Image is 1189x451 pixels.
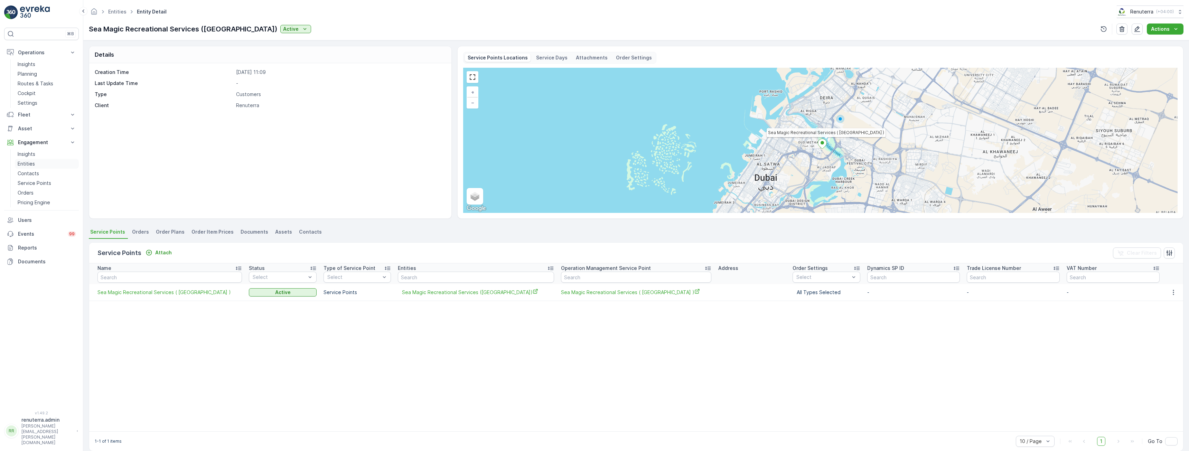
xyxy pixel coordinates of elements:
p: Attachments [576,54,608,61]
p: Planning [18,71,37,77]
p: Orders [18,189,34,196]
input: Search [867,272,960,283]
a: Zoom In [467,87,478,97]
button: Clear Filters [1113,247,1161,259]
span: Go To [1148,438,1162,445]
p: Order Settings [793,265,828,272]
p: Service Points [97,248,141,258]
p: Cockpit [18,90,36,97]
a: Entities [108,9,127,15]
a: Documents [4,255,79,269]
button: Asset [4,122,79,135]
p: Renuterra [236,102,444,109]
input: Search [398,272,554,283]
input: Search [97,272,242,283]
span: v 1.49.2 [4,411,79,415]
button: Actions [1147,24,1183,35]
a: Insights [15,149,79,159]
p: Insights [18,151,35,158]
p: [DATE] 11:09 [236,69,444,76]
a: Cockpit [15,88,79,98]
span: Sea Magic Recreational Services ( [GEOGRAPHIC_DATA] ) [561,289,711,296]
td: - [1063,284,1163,301]
span: Sea Magic Recreational Services ([GEOGRAPHIC_DATA]) [402,289,550,296]
p: Operations [18,49,65,56]
a: Service Points [15,178,79,188]
span: Assets [275,228,292,235]
div: RR [6,425,17,436]
p: Address [718,265,738,272]
a: Entities [15,159,79,169]
img: logo [4,6,18,19]
img: logo_light-DOdMpM7g.png [20,6,50,19]
button: Active [249,288,316,297]
a: Routes & Tasks [15,79,79,88]
p: Customers [236,91,444,98]
a: Settings [15,98,79,108]
p: Active [275,289,291,296]
p: Trade License Number [967,265,1021,272]
span: Order Item Prices [191,228,234,235]
p: Type of Service Point [324,265,375,272]
p: Last Update Time [95,80,233,87]
p: Service Points Locations [468,54,528,61]
p: Insights [18,61,35,68]
a: Events99 [4,227,79,241]
p: Events [18,231,64,237]
p: ( +04:00 ) [1156,9,1174,15]
a: Users [4,213,79,227]
a: Sea Magic Recreational Services ( Dubai Dolphinarium ) [97,289,242,296]
p: Engagement [18,139,65,146]
a: Contacts [15,169,79,178]
a: Planning [15,69,79,79]
p: Creation Time [95,69,233,76]
a: Sea Magic Recreational Services (Dubai Dolphinarium) [402,289,550,296]
a: Sea Magic Recreational Services ( Dubai Dolphinarium ) [561,289,711,296]
p: Sea Magic Recreational Services ([GEOGRAPHIC_DATA]) [89,24,278,34]
p: Attach [155,249,172,256]
img: Screenshot_2024-07-26_at_13.33.01.png [1117,8,1127,16]
p: Dynamics SP ID [867,265,904,272]
span: Orders [132,228,149,235]
p: Type [95,91,233,98]
span: Service Points [90,228,125,235]
p: VAT Number [1067,265,1097,272]
p: Service Points [18,180,51,187]
span: Sea Magic Recreational Services ( [GEOGRAPHIC_DATA] ) [97,289,242,296]
span: + [471,89,474,95]
input: Search [967,272,1060,283]
a: Homepage [90,10,98,16]
span: Contacts [299,228,322,235]
p: Select [796,274,849,281]
p: Name [97,265,111,272]
p: Select [253,274,306,281]
p: Asset [18,125,65,132]
input: Search [1067,272,1160,283]
a: Zoom Out [467,97,478,108]
p: Settings [18,100,37,106]
p: Fleet [18,111,65,118]
span: − [471,100,475,105]
p: Routes & Tasks [18,80,53,87]
p: Contacts [18,170,39,177]
p: Operation Management Service Point [561,265,651,272]
td: - [864,284,964,301]
button: Operations [4,46,79,59]
img: Google [465,204,488,213]
button: Renuterra(+04:00) [1117,6,1183,18]
a: View Fullscreen [467,72,478,82]
a: Reports [4,241,79,255]
a: Insights [15,59,79,69]
button: Engagement [4,135,79,149]
p: Select [327,274,380,281]
button: Attach [143,248,175,257]
a: Orders [15,188,79,198]
p: Renuterra [1130,8,1153,15]
p: Reports [18,244,76,251]
p: Documents [18,258,76,265]
p: Entities [398,265,416,272]
p: Users [18,217,76,224]
p: Service Days [536,54,568,61]
p: ⌘B [67,31,74,37]
td: - [963,284,1063,301]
